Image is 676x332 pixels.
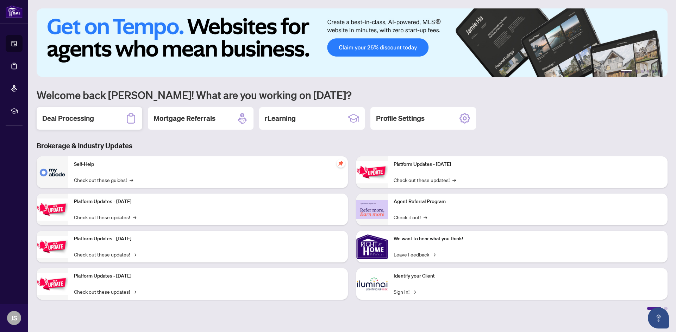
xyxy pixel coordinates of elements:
[658,70,661,73] button: 6
[621,70,632,73] button: 1
[648,307,669,328] button: Open asap
[130,176,133,184] span: →
[11,313,17,323] span: JS
[133,288,136,295] span: →
[394,176,456,184] a: Check out these updates!→
[37,141,668,151] h3: Brokerage & Industry Updates
[74,272,342,280] p: Platform Updates - [DATE]
[265,113,296,123] h2: rLearning
[652,70,655,73] button: 5
[6,5,23,18] img: logo
[394,161,662,168] p: Platform Updates - [DATE]
[432,250,436,258] span: →
[74,161,342,168] p: Self-Help
[37,88,668,102] h1: Welcome back [PERSON_NAME]! What are you working on [DATE]?
[356,268,388,300] img: Identify your Client
[356,231,388,262] img: We want to hear what you think!
[646,70,649,73] button: 4
[394,235,662,243] p: We want to hear what you think!
[394,250,436,258] a: Leave Feedback→
[376,113,425,123] h2: Profile Settings
[424,213,427,221] span: →
[641,70,644,73] button: 3
[37,236,68,258] img: Platform Updates - July 21, 2025
[133,250,136,258] span: →
[37,273,68,295] img: Platform Updates - July 8, 2025
[635,70,638,73] button: 2
[37,198,68,221] img: Platform Updates - September 16, 2025
[394,288,416,295] a: Sign In!→
[356,161,388,183] img: Platform Updates - June 23, 2025
[74,176,133,184] a: Check out these guides!→
[74,198,342,206] p: Platform Updates - [DATE]
[452,176,456,184] span: →
[74,250,136,258] a: Check out these updates!→
[154,113,215,123] h2: Mortgage Referrals
[394,272,662,280] p: Identify your Client
[42,113,94,123] h2: Deal Processing
[337,159,345,168] span: pushpin
[394,198,662,206] p: Agent Referral Program
[412,288,416,295] span: →
[37,8,668,77] img: Slide 0
[74,235,342,243] p: Platform Updates - [DATE]
[37,156,68,188] img: Self-Help
[356,200,388,219] img: Agent Referral Program
[133,213,136,221] span: →
[74,213,136,221] a: Check out these updates!→
[74,288,136,295] a: Check out these updates!→
[394,213,427,221] a: Check it out!→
